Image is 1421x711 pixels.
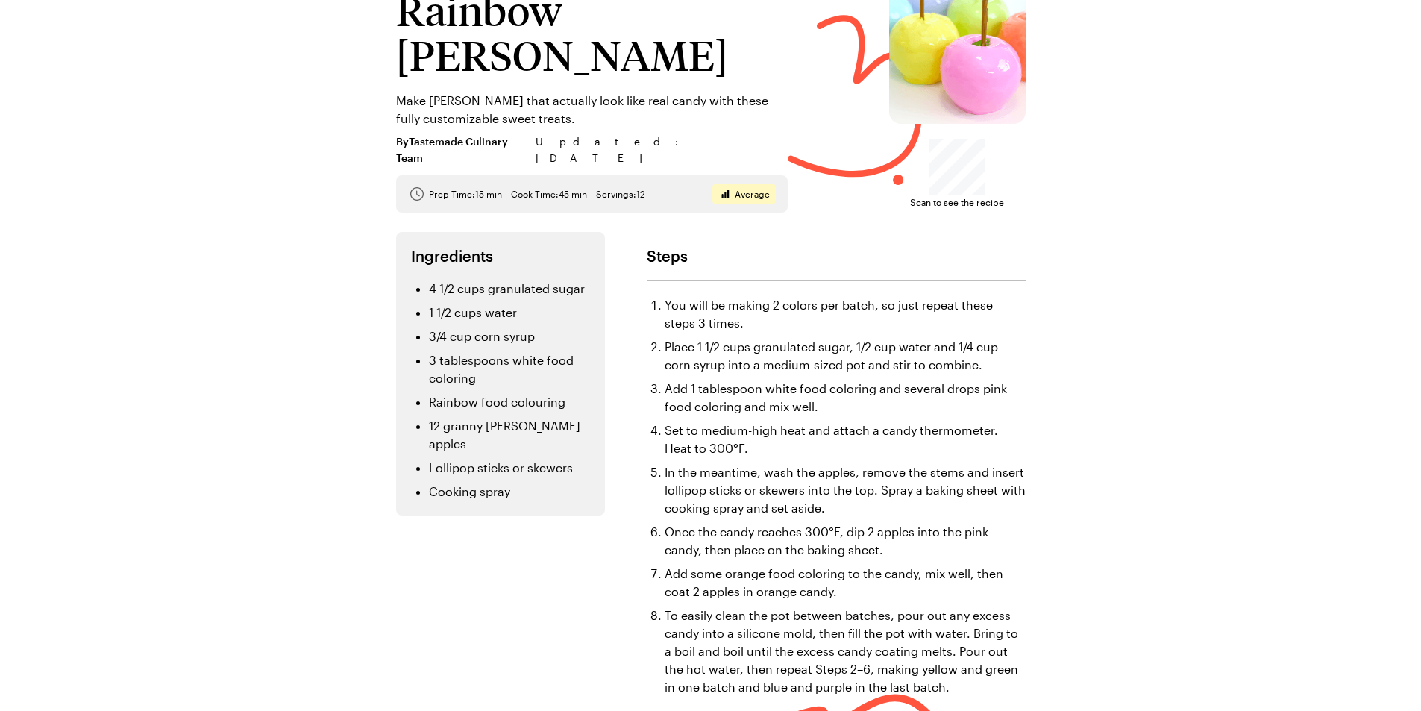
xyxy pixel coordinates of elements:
li: Once the candy reaches 300°F, dip 2 apples into the pink candy, then place on the baking sheet. [665,523,1026,559]
span: Prep Time: 15 min [429,188,502,200]
span: Scan to see the recipe [910,195,1004,210]
li: Cooking spray [429,483,590,501]
span: Average [735,188,770,200]
h2: Steps [647,247,1026,265]
li: 3 tablespoons white food coloring [429,351,590,387]
li: Add some orange food coloring to the candy, mix well, then coat 2 apples in orange candy. [665,565,1026,601]
li: To easily clean the pot between batches, pour out any excess candy into a silicone mold, then fil... [665,607,1026,696]
li: 3/4 cup corn syrup [429,328,590,345]
li: Add 1 tablespoon white food coloring and several drops pink food coloring and mix well. [665,380,1026,416]
li: 1 1/2 cups water [429,304,590,322]
li: 12 granny [PERSON_NAME] apples [429,417,590,453]
span: Servings: 12 [596,188,645,200]
li: You will be making 2 colors per batch, so just repeat these steps 3 times. [665,296,1026,332]
h2: Ingredients [411,247,590,265]
li: Set to medium-high heat and attach a candy thermometer. Heat to 300°F. [665,422,1026,457]
li: Place 1 1/2 cups granulated sugar, 1/2 cup water and 1/4 cup corn syrup into a medium-sized pot a... [665,338,1026,374]
span: Updated : [DATE] [536,134,788,166]
span: By Tastemade Culinary Team [396,134,527,166]
li: In the meantime, wash the apples, remove the stems and insert lollipop sticks or skewers into the... [665,463,1026,517]
p: Make [PERSON_NAME] that actually look like real candy with these fully customizable sweet treats. [396,92,788,128]
span: Cook Time: 45 min [511,188,587,200]
li: 4 1/2 cups granulated sugar [429,280,590,298]
li: Rainbow food colouring [429,393,590,411]
li: Lollipop sticks or skewers [429,459,590,477]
